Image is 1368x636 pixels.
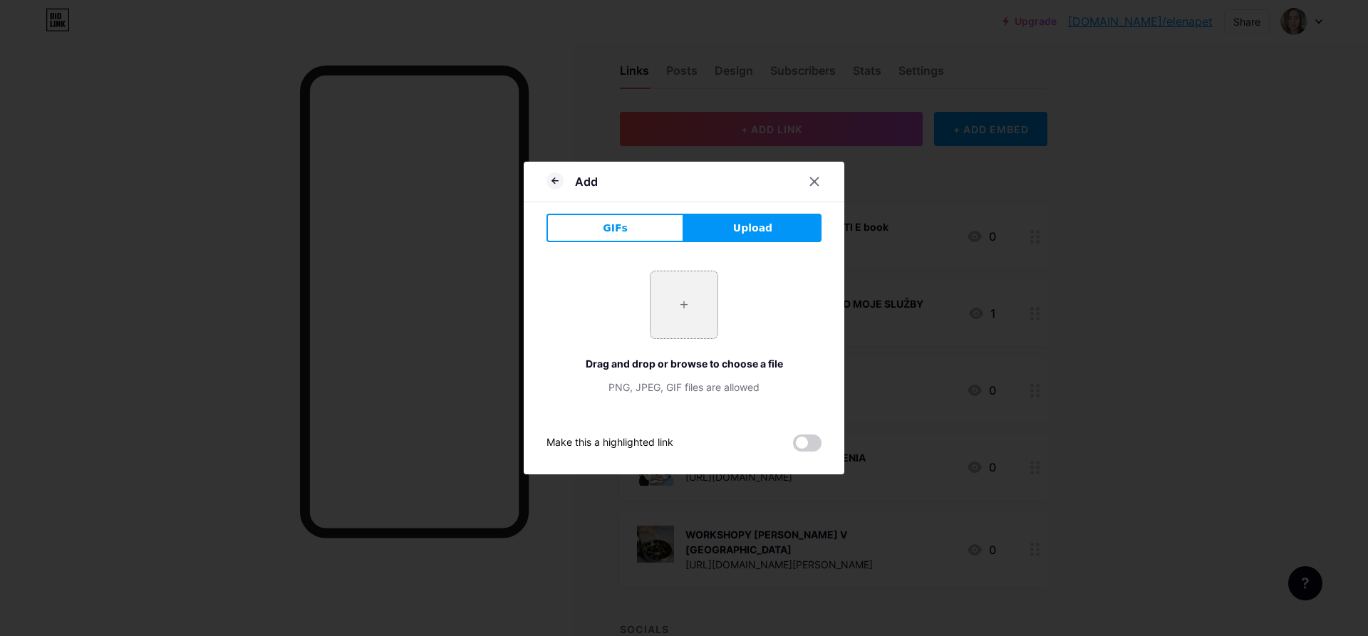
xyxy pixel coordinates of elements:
div: Drag and drop or browse to choose a file [546,356,822,371]
span: Upload [733,221,772,236]
div: Add [575,173,598,190]
span: GIFs [603,221,628,236]
button: GIFs [546,214,684,242]
div: PNG, JPEG, GIF files are allowed [546,380,822,395]
button: Upload [684,214,822,242]
div: Make this a highlighted link [546,434,673,452]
